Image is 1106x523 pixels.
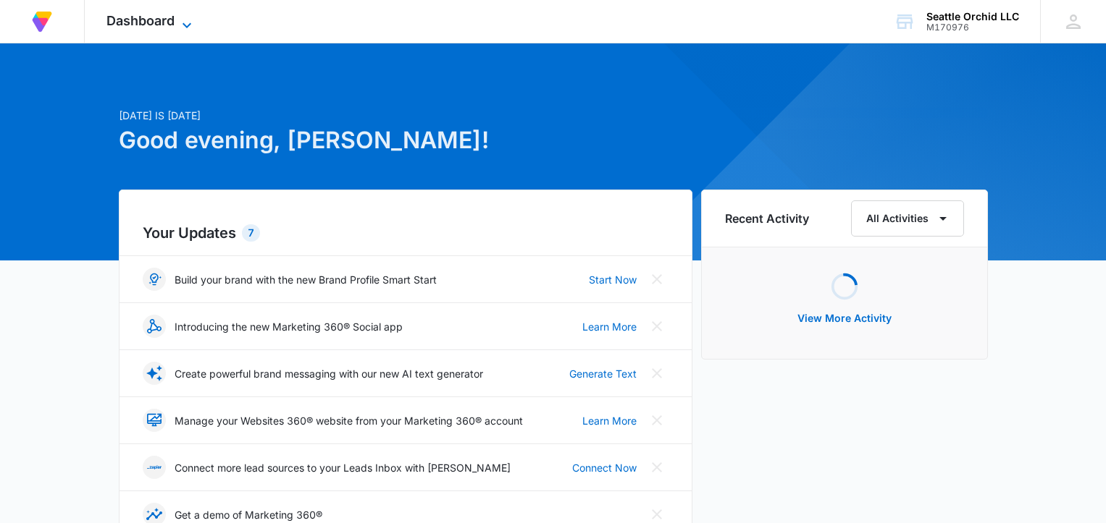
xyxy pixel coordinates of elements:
[175,413,523,428] p: Manage your Websites 360® website from your Marketing 360® account
[175,272,437,287] p: Build your brand with the new Brand Profile Smart Start
[851,200,964,237] button: All Activities
[175,507,322,522] p: Get a demo of Marketing 360®
[582,413,637,428] a: Learn More
[725,210,809,227] h6: Recent Activity
[119,108,692,123] p: [DATE] is [DATE]
[143,222,669,244] h2: Your Updates
[572,460,637,475] a: Connect Now
[645,315,669,338] button: Close
[645,409,669,432] button: Close
[926,11,1019,22] div: account name
[645,456,669,479] button: Close
[926,22,1019,33] div: account id
[175,366,483,381] p: Create powerful brand messaging with our new AI text generator
[29,9,55,35] img: Volusion
[645,268,669,291] button: Close
[119,123,692,158] h1: Good evening, [PERSON_NAME]!
[569,366,637,381] a: Generate Text
[106,13,175,28] span: Dashboard
[589,272,637,287] a: Start Now
[582,319,637,334] a: Learn More
[783,301,906,336] button: View More Activity
[242,224,260,242] div: 7
[175,460,511,475] p: Connect more lead sources to your Leads Inbox with [PERSON_NAME]
[175,319,403,334] p: Introducing the new Marketing 360® Social app
[645,362,669,385] button: Close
